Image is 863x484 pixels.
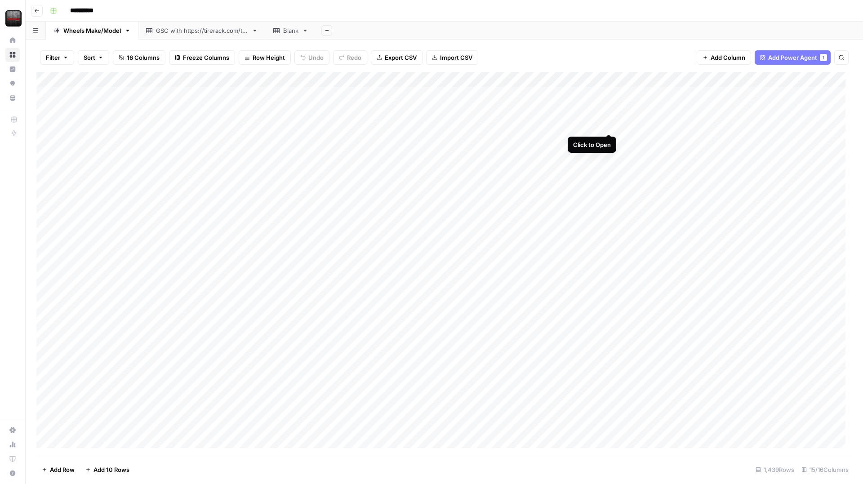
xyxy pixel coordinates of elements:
[84,53,95,62] span: Sort
[5,76,20,91] a: Opportunities
[308,53,324,62] span: Undo
[80,462,135,477] button: Add 10 Rows
[385,53,417,62] span: Export CSV
[573,140,611,149] div: Click to Open
[294,50,329,65] button: Undo
[752,462,798,477] div: 1,439 Rows
[46,53,60,62] span: Filter
[283,26,298,35] div: Blank
[822,54,825,61] span: 1
[5,62,20,76] a: Insights
[768,53,817,62] span: Add Power Agent
[5,437,20,452] a: Usage
[440,53,472,62] span: Import CSV
[5,452,20,466] a: Learning Hub
[169,50,235,65] button: Freeze Columns
[78,50,109,65] button: Sort
[93,465,129,474] span: Add 10 Rows
[5,7,20,30] button: Workspace: Tire Rack
[46,22,138,40] a: Wheels Make/Model
[5,466,20,480] button: Help + Support
[138,22,266,40] a: GSC with [URL][DOMAIN_NAME]
[426,50,478,65] button: Import CSV
[755,50,831,65] button: Add Power Agent1
[5,48,20,62] a: Browse
[36,462,80,477] button: Add Row
[63,26,121,35] div: Wheels Make/Model
[127,53,160,62] span: 16 Columns
[5,91,20,105] a: Your Data
[183,53,229,62] span: Freeze Columns
[5,33,20,48] a: Home
[5,10,22,27] img: Tire Rack Logo
[5,423,20,437] a: Settings
[50,465,75,474] span: Add Row
[156,26,248,35] div: GSC with [URL][DOMAIN_NAME]
[239,50,291,65] button: Row Height
[253,53,285,62] span: Row Height
[113,50,165,65] button: 16 Columns
[697,50,751,65] button: Add Column
[333,50,367,65] button: Redo
[371,50,423,65] button: Export CSV
[347,53,361,62] span: Redo
[798,462,852,477] div: 15/16 Columns
[820,54,827,61] div: 1
[266,22,316,40] a: Blank
[40,50,74,65] button: Filter
[711,53,745,62] span: Add Column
